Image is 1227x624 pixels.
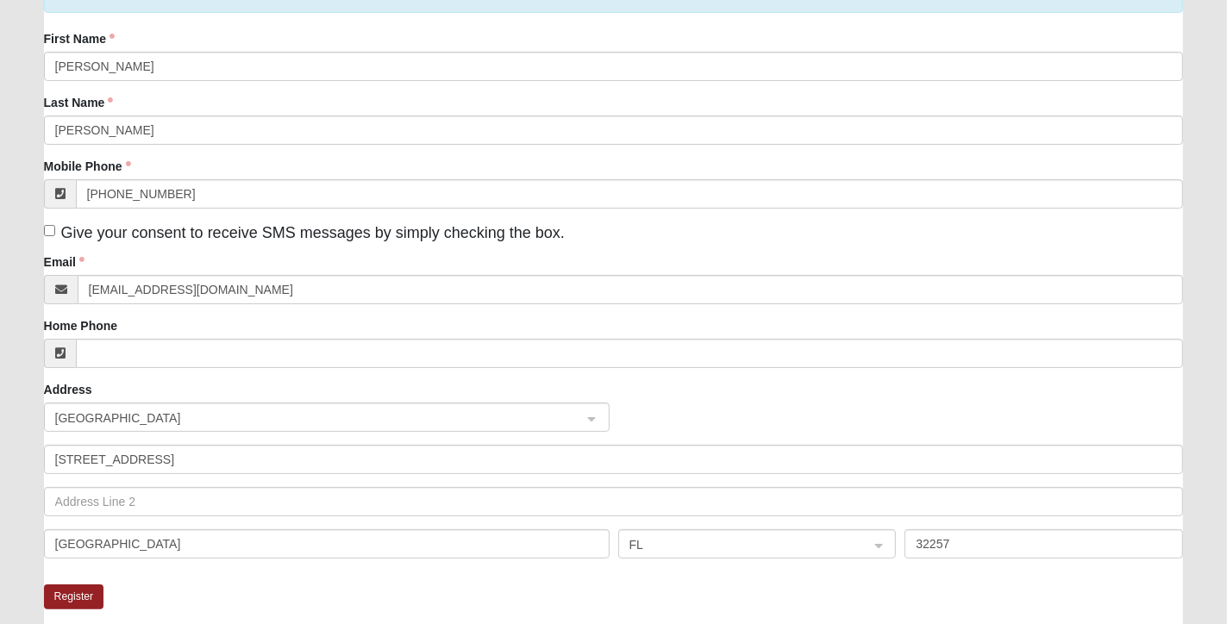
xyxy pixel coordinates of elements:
input: Address Line 2 [44,487,1184,516]
label: Address [44,381,92,398]
button: Register [44,584,104,609]
label: Email [44,253,85,271]
input: Give your consent to receive SMS messages by simply checking the box. [44,225,55,236]
label: Last Name [44,94,114,111]
input: City [44,529,610,558]
input: Address Line 1 [44,445,1184,474]
label: Home Phone [44,317,118,334]
span: FL [629,535,855,554]
label: Mobile Phone [44,158,131,175]
span: Give your consent to receive SMS messages by simply checking the box. [61,224,565,241]
span: United States [55,409,567,427]
input: Zip [905,529,1183,558]
label: First Name [44,30,115,47]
